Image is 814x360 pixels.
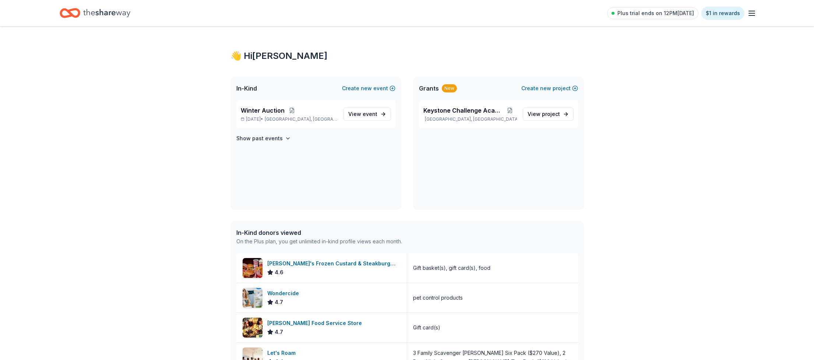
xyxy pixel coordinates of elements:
[230,50,584,62] div: 👋 Hi [PERSON_NAME]
[521,84,578,93] button: Createnewproject
[243,318,262,338] img: Image for Gordon Food Service Store
[236,134,283,143] h4: Show past events
[523,107,574,121] a: View project
[413,264,490,272] div: Gift basket(s), gift card(s), food
[617,9,694,18] span: Plus trial ends on 12PM[DATE]
[540,84,551,93] span: new
[241,106,285,115] span: Winter Auction
[342,84,395,93] button: Createnewevent
[236,134,291,143] button: Show past events
[267,259,401,268] div: [PERSON_NAME]'s Frozen Custard & Steakburgers
[243,258,262,278] img: Image for Freddy's Frozen Custard & Steakburgers
[243,288,262,308] img: Image for Wondercide
[236,84,257,93] span: In-Kind
[236,228,402,237] div: In-Kind donors viewed
[363,111,377,117] span: event
[413,293,463,302] div: pet control products
[241,116,338,122] p: [DATE] •
[361,84,372,93] span: new
[236,237,402,246] div: On the Plus plan, you get unlimited in-kind profile views each month.
[542,111,560,117] span: project
[60,4,130,22] a: Home
[267,319,365,328] div: [PERSON_NAME] Food Service Store
[442,84,457,92] div: New
[419,84,439,93] span: Grants
[413,323,440,332] div: Gift card(s)
[701,7,744,20] a: $1 in rewards
[275,328,283,336] span: 4.7
[423,116,517,122] p: [GEOGRAPHIC_DATA], [GEOGRAPHIC_DATA]
[348,110,377,119] span: View
[343,107,391,121] a: View event
[528,110,560,119] span: View
[275,268,283,277] span: 4.6
[275,298,283,307] span: 4.7
[607,7,698,19] a: Plus trial ends on 12PM[DATE]
[267,289,302,298] div: Wondercide
[423,106,503,115] span: Keystone Challenge Academy
[265,116,337,122] span: [GEOGRAPHIC_DATA], [GEOGRAPHIC_DATA]
[267,349,299,357] div: Let's Roam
